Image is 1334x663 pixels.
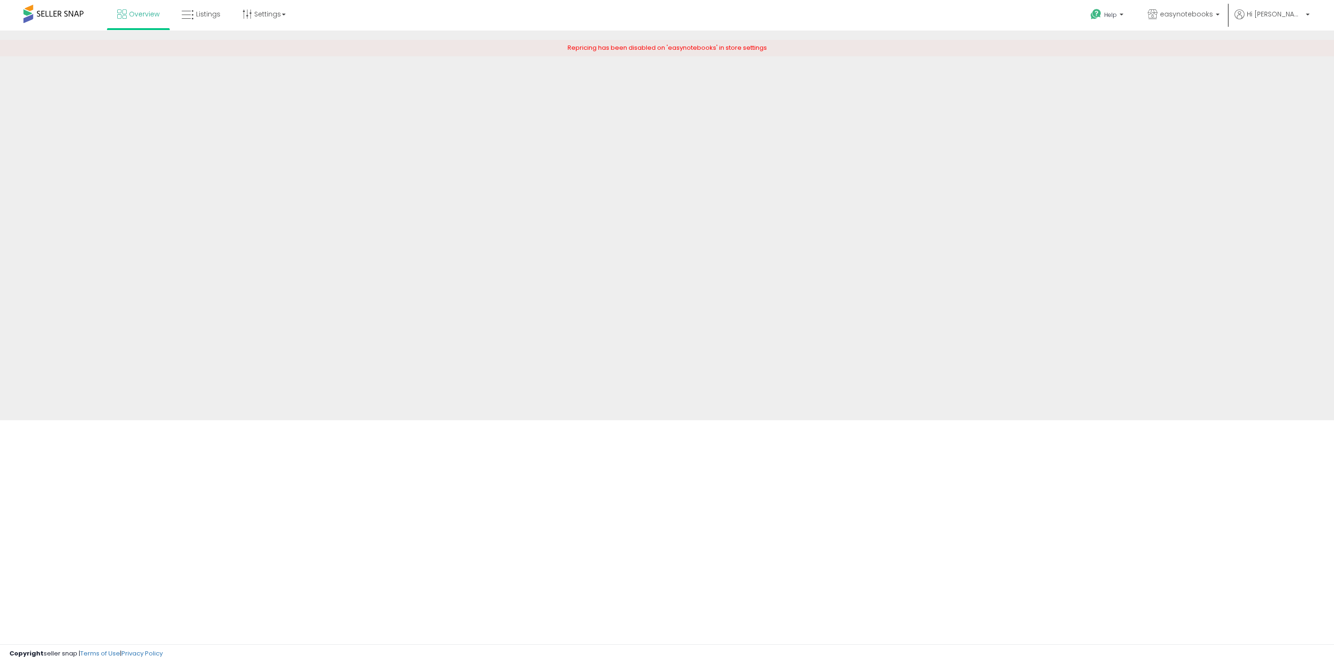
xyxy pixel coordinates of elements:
[1160,9,1213,19] span: easynotebooks
[196,9,220,19] span: Listings
[1090,8,1102,20] i: Get Help
[1104,11,1117,19] span: Help
[1247,9,1303,19] span: Hi [PERSON_NAME]
[568,43,767,52] span: Repricing has been disabled on 'easynotebooks' in store settings
[129,9,159,19] span: Overview
[1083,1,1133,31] a: Help
[1235,9,1310,31] a: Hi [PERSON_NAME]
